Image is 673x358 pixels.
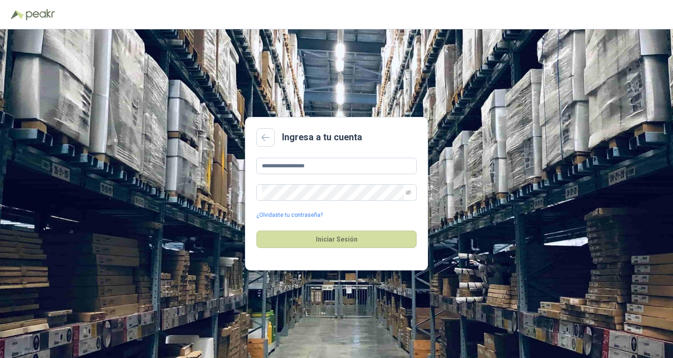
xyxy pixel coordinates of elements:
[256,231,417,248] button: Iniciar Sesión
[406,190,411,195] span: eye-invisible
[282,130,362,144] h2: Ingresa a tu cuenta
[26,9,55,20] img: Peakr
[256,211,323,220] a: ¿Olvidaste tu contraseña?
[11,10,24,19] img: Logo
